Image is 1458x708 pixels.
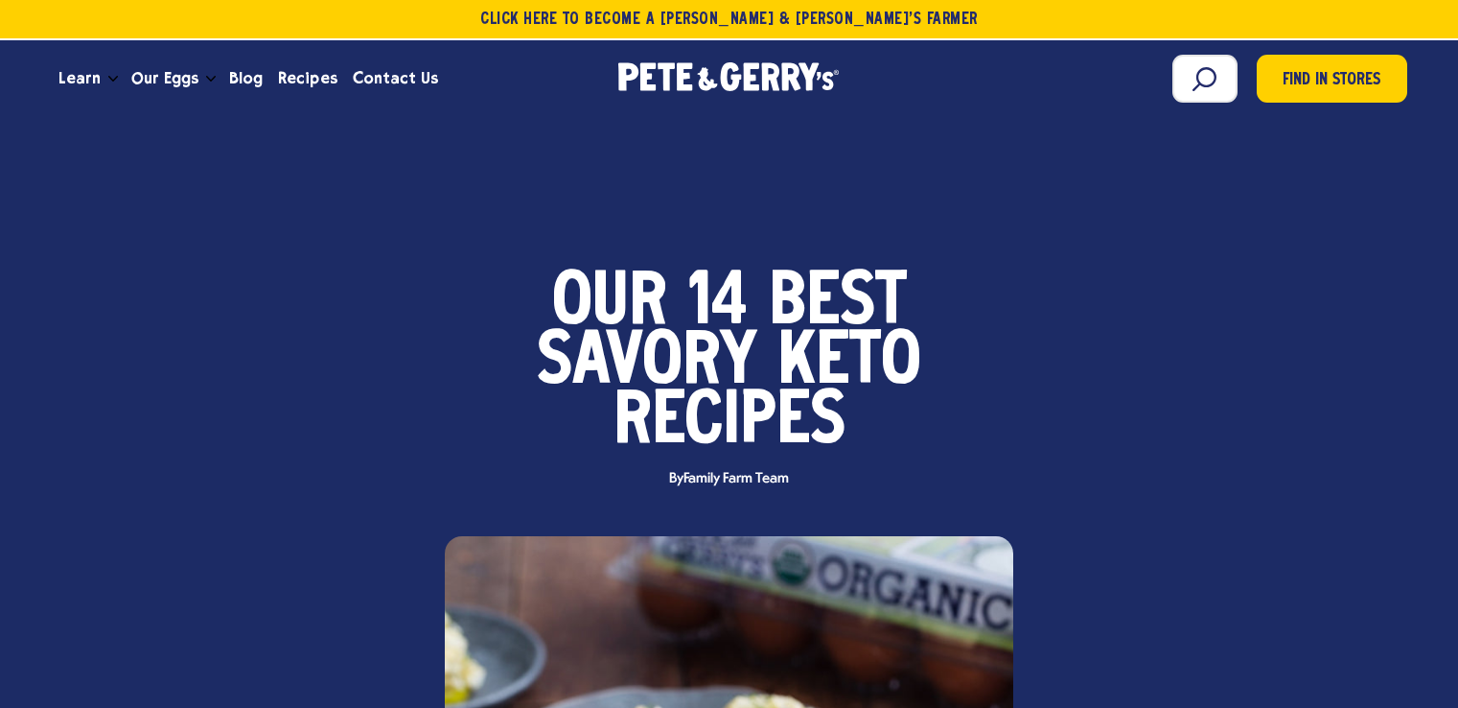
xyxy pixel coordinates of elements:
[552,274,667,334] span: Our
[1283,68,1380,94] span: Find in Stores
[613,393,845,453] span: Recipes
[124,53,206,105] a: Our Eggs
[1257,55,1407,103] a: Find in Stores
[345,53,446,105] a: Contact Us
[660,472,798,486] span: By
[683,471,788,486] span: Family Farm Team
[778,334,921,393] span: Keto
[108,76,118,83] button: Open the dropdown menu for Learn
[537,334,757,393] span: Savory
[206,76,216,83] button: Open the dropdown menu for Our Eggs
[1172,55,1238,103] input: Search
[769,274,907,334] span: Best
[688,274,748,334] span: 14
[221,53,270,105] a: Blog
[270,53,344,105] a: Recipes
[229,66,263,90] span: Blog
[353,66,438,90] span: Contact Us
[51,53,108,105] a: Learn
[278,66,336,90] span: Recipes
[58,66,101,90] span: Learn
[131,66,198,90] span: Our Eggs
